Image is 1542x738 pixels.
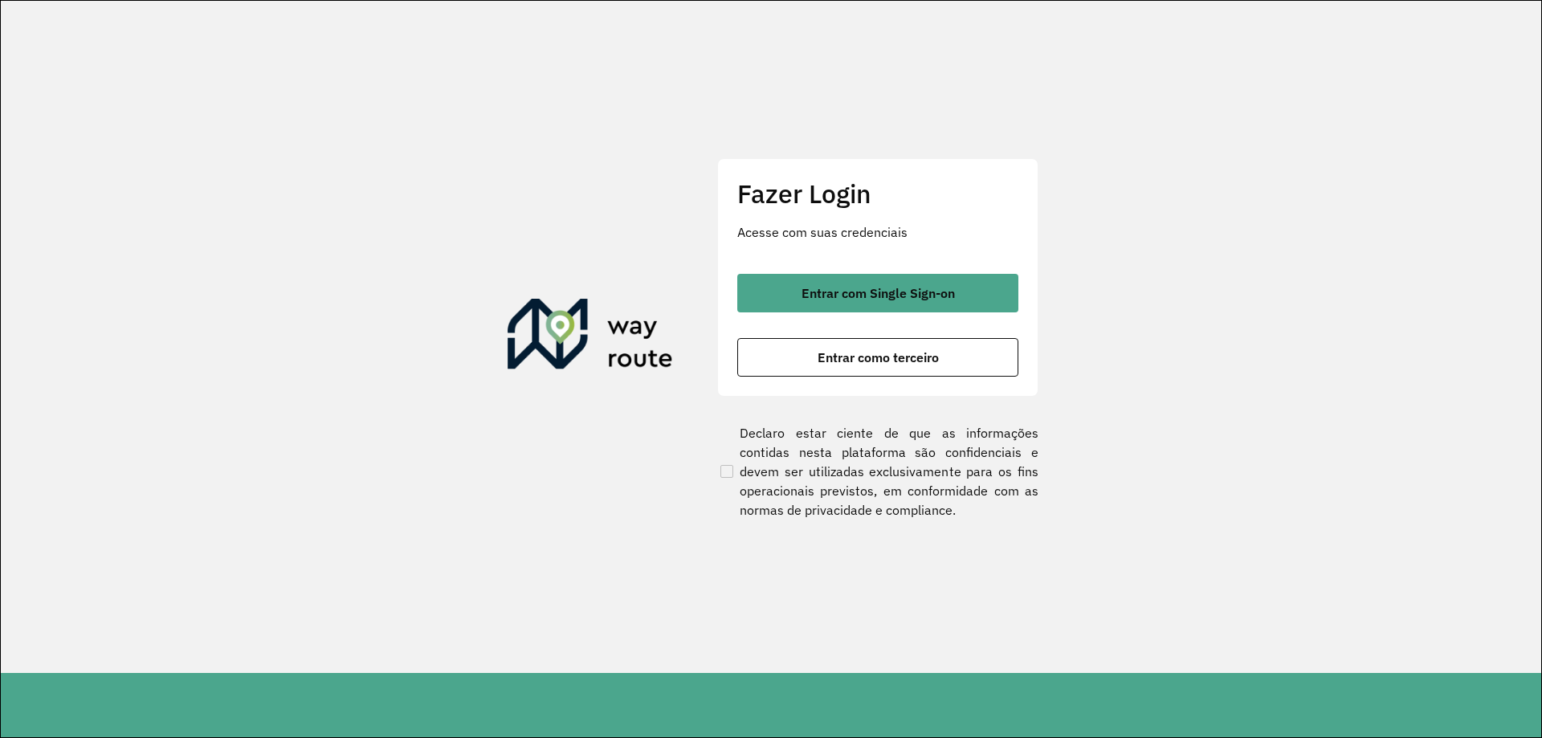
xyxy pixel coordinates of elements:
label: Declaro estar ciente de que as informações contidas nesta plataforma são confidenciais e devem se... [717,423,1038,520]
button: button [737,338,1018,377]
p: Acesse com suas credenciais [737,222,1018,242]
span: Entrar como terceiro [818,351,939,364]
h2: Fazer Login [737,178,1018,209]
span: Entrar com Single Sign-on [802,287,955,300]
button: button [737,274,1018,312]
img: Roteirizador AmbevTech [508,299,673,376]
